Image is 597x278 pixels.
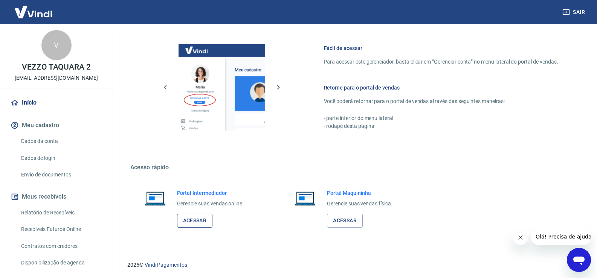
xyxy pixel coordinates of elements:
h6: Retorne para o portal de vendas [324,84,558,91]
p: - rodapé desta página [324,122,558,130]
a: Acessar [177,214,213,228]
h6: Portal Maquininha [327,189,392,197]
p: 2025 © [127,261,579,269]
a: Contratos com credores [18,239,104,254]
div: V [41,30,72,60]
a: Envio de documentos [18,167,104,182]
img: Imagem de um notebook aberto [139,189,171,207]
a: Vindi Pagamentos [145,262,187,268]
p: Gerencie suas vendas online. [177,200,244,208]
button: Meus recebíveis [9,188,104,205]
iframe: Botão para abrir a janela de mensagens [567,248,591,272]
button: Sair [561,5,588,19]
p: Para acessar este gerenciador, basta clicar em “Gerenciar conta” no menu lateral do portal de ven... [324,58,558,66]
a: Dados da conta [18,134,104,149]
a: Início [9,94,104,111]
img: Imagem da dashboard mostrando o botão de gerenciar conta na sidebar no lado esquerdo [179,44,265,131]
h6: Fácil de acessar [324,44,558,52]
p: Você poderá retornar para o portal de vendas através das seguintes maneiras: [324,97,558,105]
a: Relatório de Recebíveis [18,205,104,220]
a: Acessar [327,214,363,228]
p: - parte inferior do menu lateral [324,114,558,122]
button: Meu cadastro [9,117,104,134]
a: Disponibilização de agenda [18,255,104,270]
h5: Acesso rápido [130,164,576,171]
img: Imagem de um notebook aberto [289,189,321,207]
p: VEZZO TAQUARA 2 [22,63,91,71]
iframe: Fechar mensagem [513,230,528,245]
p: [EMAIL_ADDRESS][DOMAIN_NAME] [15,74,98,82]
span: Olá! Precisa de ajuda? [5,5,63,11]
img: Vindi [9,0,58,23]
a: Dados de login [18,150,104,166]
p: Gerencie suas vendas física. [327,200,392,208]
a: Recebíveis Futuros Online [18,222,104,237]
iframe: Mensagem da empresa [531,228,591,245]
h6: Portal Intermediador [177,189,244,197]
